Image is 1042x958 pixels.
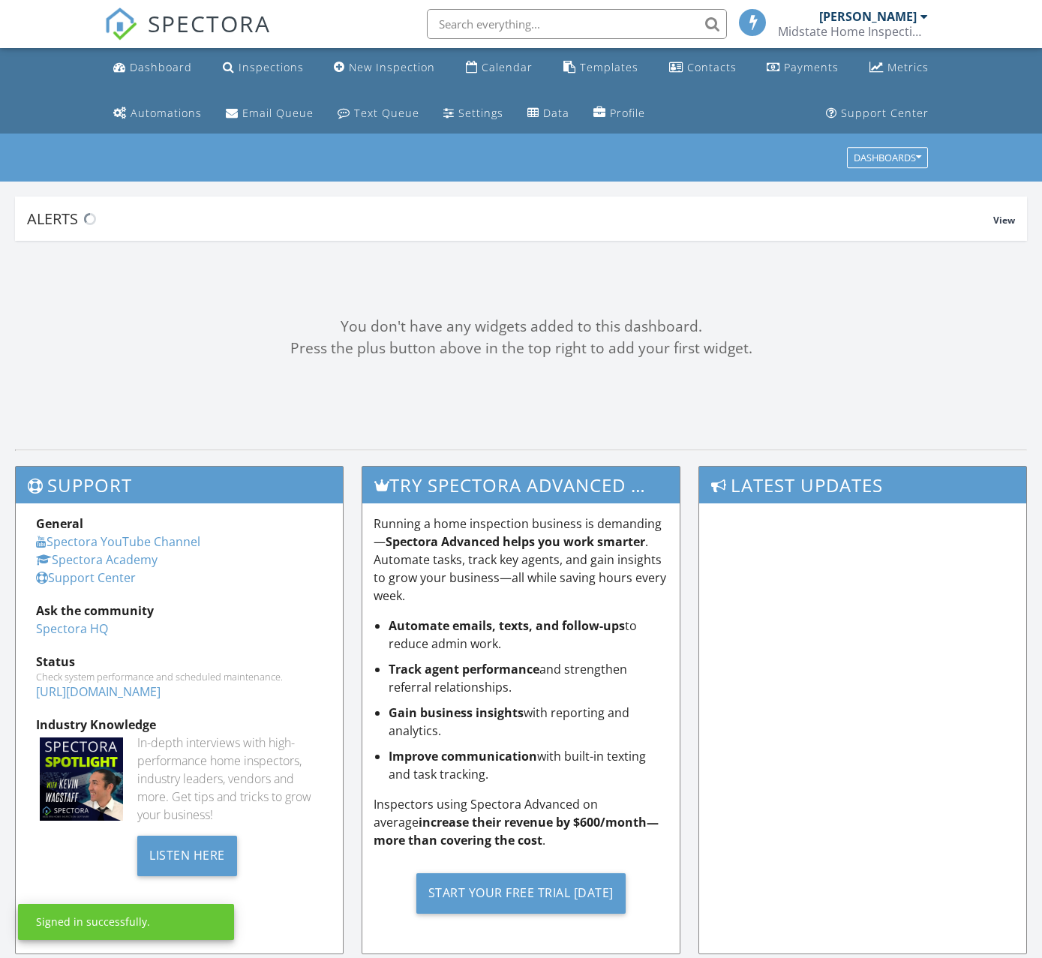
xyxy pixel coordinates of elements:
li: and strengthen referral relationships. [389,660,669,696]
div: Support Center [841,106,929,120]
a: Support Center [820,100,935,128]
strong: increase their revenue by $600/month—more than covering the cost [374,814,659,848]
strong: Automate emails, texts, and follow-ups [389,617,625,634]
div: Midstate Home Inspections LLC [778,24,928,39]
div: Check system performance and scheduled maintenance. [36,671,323,683]
a: [URL][DOMAIN_NAME] [36,683,161,700]
div: Data [543,106,569,120]
h3: Latest Updates [699,467,1026,503]
a: Email Queue [220,100,320,128]
div: Email Queue [242,106,314,120]
h3: Try spectora advanced [DATE] [362,467,680,503]
a: Dashboard [107,54,198,82]
div: Metrics [887,60,929,74]
strong: Track agent performance [389,661,539,677]
a: SPECTORA [104,20,271,52]
a: Contacts [663,54,743,82]
strong: Gain business insights [389,704,524,721]
div: Listen Here [137,836,237,876]
span: View [993,214,1015,227]
a: Settings [437,100,509,128]
div: Settings [458,106,503,120]
div: Start Your Free Trial [DATE] [416,873,626,914]
img: The Best Home Inspection Software - Spectora [104,8,137,41]
a: Payments [761,54,845,82]
a: Spectora HQ [36,620,108,637]
div: Payments [784,60,839,74]
a: Automations (Basic) [107,100,208,128]
a: Metrics [863,54,935,82]
div: Status [36,653,323,671]
a: Inspections [217,54,310,82]
div: Text Queue [354,106,419,120]
div: Press the plus button above in the top right to add your first widget. [15,338,1027,359]
a: Start Your Free Trial [DATE] [374,861,669,925]
div: Inspections [239,60,304,74]
p: Inspectors using Spectora Advanced on average . [374,795,669,849]
div: Calendar [482,60,533,74]
img: Spectoraspolightmain [40,737,123,821]
a: New Inspection [328,54,441,82]
div: Ask the community [36,602,323,620]
div: In-depth interviews with high-performance home inspectors, industry leaders, vendors and more. Ge... [137,734,322,824]
li: with built-in texting and task tracking. [389,747,669,783]
div: Industry Knowledge [36,716,323,734]
a: Support Center [36,569,136,586]
h3: Support [16,467,343,503]
button: Dashboards [847,148,928,169]
input: Search everything... [427,9,727,39]
p: Running a home inspection business is demanding— . Automate tasks, track key agents, and gain ins... [374,515,669,605]
div: Templates [580,60,638,74]
div: New Inspection [349,60,435,74]
strong: Improve communication [389,748,537,764]
a: Text Queue [332,100,425,128]
strong: General [36,515,83,532]
a: Company Profile [587,100,651,128]
a: Templates [557,54,644,82]
div: Signed in successfully. [36,914,150,929]
a: Calendar [460,54,539,82]
div: Contacts [687,60,737,74]
div: [PERSON_NAME] [819,9,917,24]
strong: Spectora Advanced helps you work smarter [386,533,645,550]
div: Dashboards [854,153,921,164]
a: Spectora Academy [36,551,158,568]
div: You don't have any widgets added to this dashboard. [15,316,1027,338]
div: Automations [131,106,202,120]
li: to reduce admin work. [389,617,669,653]
div: Dashboard [130,60,192,74]
span: SPECTORA [148,8,271,39]
li: with reporting and analytics. [389,704,669,740]
a: Data [521,100,575,128]
a: Spectora YouTube Channel [36,533,200,550]
div: Alerts [27,209,993,229]
div: Profile [610,106,645,120]
a: Listen Here [137,846,237,863]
